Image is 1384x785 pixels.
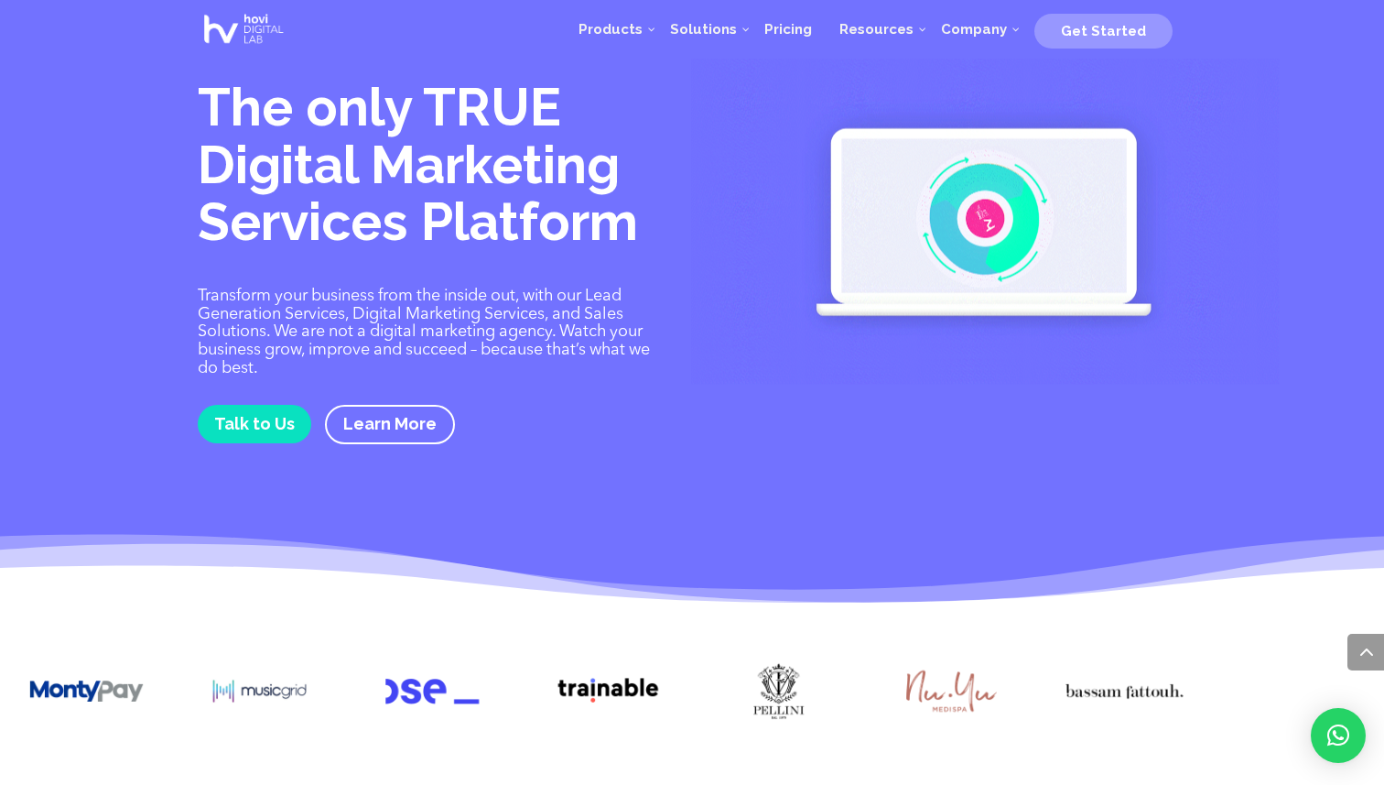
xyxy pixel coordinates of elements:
span: Get Started [1061,23,1146,39]
span: Resources [839,21,914,38]
span: Pricing [764,21,812,38]
a: Products [565,2,656,57]
a: Company [927,2,1021,57]
p: Transform your business from the inside out, with our Lead Generation Services, Digital Marketing... [198,288,665,378]
img: Digital Marketing Services [691,53,1280,385]
a: Get Started [1034,16,1173,43]
a: Pricing [751,2,826,57]
a: Talk to Us [198,405,311,442]
a: Solutions [656,2,751,57]
h1: The only TRUE Digital Marketing Services Platform [198,79,665,260]
span: Solutions [670,21,737,38]
a: Learn More [325,405,455,444]
span: Products [578,21,643,38]
a: Resources [826,2,927,57]
span: Company [941,21,1007,38]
